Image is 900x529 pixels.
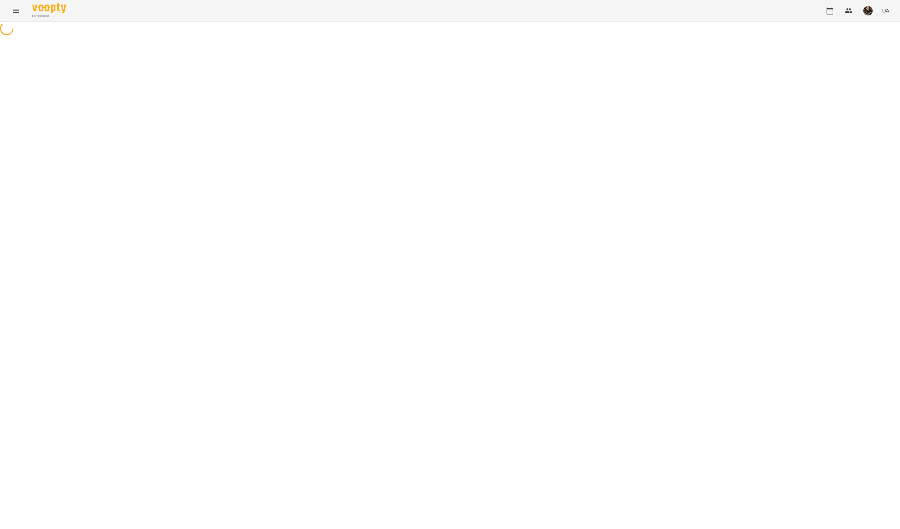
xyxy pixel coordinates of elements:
button: UA [879,4,892,17]
img: 50c54b37278f070f9d74a627e50a0a9b.jpg [863,6,873,15]
img: Voopty Logo [32,3,66,13]
span: UA [882,7,889,14]
span: For Business [32,14,66,18]
button: Menu [8,3,24,19]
